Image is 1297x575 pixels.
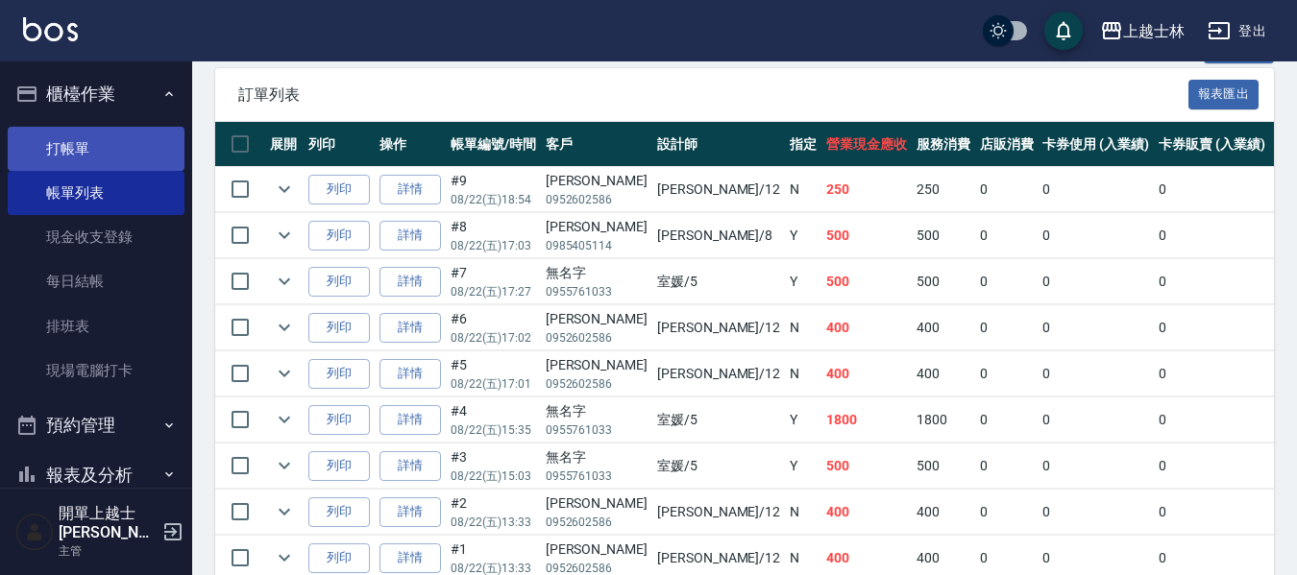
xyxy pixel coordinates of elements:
[1038,351,1154,396] td: 0
[451,421,536,439] p: 08/22 (五) 15:35
[8,450,184,500] button: 報表及分析
[912,213,975,258] td: 500
[1123,19,1185,43] div: 上越士林
[912,351,975,396] td: 400
[1154,167,1270,212] td: 0
[546,217,648,237] div: [PERSON_NAME]
[652,305,785,350] td: [PERSON_NAME] /12
[59,542,157,560] p: 主管
[375,122,446,167] th: 操作
[446,213,541,258] td: #8
[23,17,78,41] img: Logo
[451,467,536,485] p: 08/22 (五) 15:03
[821,305,912,350] td: 400
[8,259,184,303] a: 每日結帳
[1038,443,1154,489] td: 0
[546,539,648,560] div: [PERSON_NAME]
[652,351,785,396] td: [PERSON_NAME] /12
[451,514,536,531] p: 08/22 (五) 13:33
[546,514,648,531] p: 0952602586
[379,175,441,204] a: 詳情
[1154,490,1270,535] td: 0
[308,313,370,343] button: 列印
[785,351,821,396] td: N
[451,375,536,393] p: 08/22 (五) 17:01
[308,175,370,204] button: 列印
[546,375,648,393] p: 0952602586
[912,167,975,212] td: 250
[975,213,1039,258] td: 0
[304,122,375,167] th: 列印
[821,490,912,535] td: 400
[379,221,441,251] a: 詳情
[451,329,536,347] p: 08/22 (五) 17:02
[1038,490,1154,535] td: 0
[1038,213,1154,258] td: 0
[308,359,370,389] button: 列印
[912,397,975,443] td: 1800
[1038,167,1154,212] td: 0
[546,467,648,485] p: 0955761033
[975,122,1039,167] th: 店販消費
[1154,397,1270,443] td: 0
[1038,122,1154,167] th: 卡券使用 (入業績)
[1188,84,1260,103] a: 報表匯出
[270,175,299,204] button: expand row
[15,513,54,551] img: Person
[308,497,370,527] button: 列印
[1154,305,1270,350] td: 0
[821,259,912,304] td: 500
[785,490,821,535] td: N
[785,259,821,304] td: Y
[1038,397,1154,443] td: 0
[546,171,648,191] div: [PERSON_NAME]
[546,421,648,439] p: 0955761033
[446,351,541,396] td: #5
[975,351,1039,396] td: 0
[8,171,184,215] a: 帳單列表
[652,167,785,212] td: [PERSON_NAME] /12
[1038,259,1154,304] td: 0
[308,405,370,435] button: 列印
[912,490,975,535] td: 400
[451,237,536,254] p: 08/22 (五) 17:03
[912,259,975,304] td: 500
[652,122,785,167] th: 設計師
[821,351,912,396] td: 400
[912,305,975,350] td: 400
[238,85,1188,105] span: 訂單列表
[379,543,441,573] a: 詳情
[546,401,648,421] div: 無名字
[975,259,1039,304] td: 0
[546,263,648,283] div: 無名字
[270,497,299,526] button: expand row
[308,543,370,573] button: 列印
[8,215,184,259] a: 現金收支登錄
[379,267,441,297] a: 詳情
[652,490,785,535] td: [PERSON_NAME] /12
[270,221,299,250] button: expand row
[785,397,821,443] td: Y
[546,355,648,375] div: [PERSON_NAME]
[446,122,541,167] th: 帳單編號/時間
[785,213,821,258] td: Y
[546,309,648,329] div: [PERSON_NAME]
[975,490,1039,535] td: 0
[1154,443,1270,489] td: 0
[1154,259,1270,304] td: 0
[379,359,441,389] a: 詳情
[270,359,299,388] button: expand row
[975,397,1039,443] td: 0
[546,191,648,208] p: 0952602586
[308,267,370,297] button: 列印
[270,405,299,434] button: expand row
[8,348,184,393] a: 現場電腦打卡
[446,259,541,304] td: #7
[8,304,184,348] a: 排班表
[785,122,821,167] th: 指定
[821,167,912,212] td: 250
[546,493,648,514] div: [PERSON_NAME]
[379,497,441,527] a: 詳情
[785,167,821,212] td: N
[541,122,652,167] th: 客戶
